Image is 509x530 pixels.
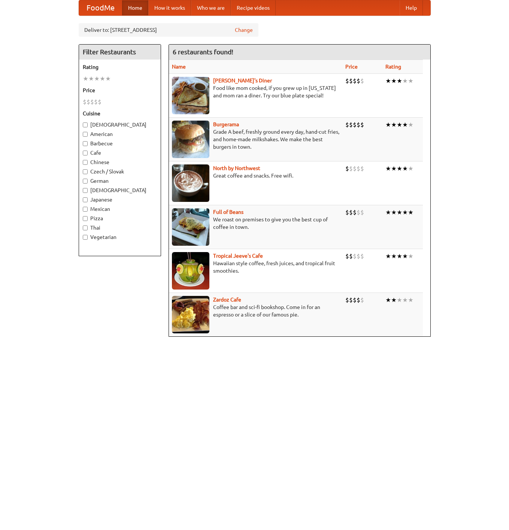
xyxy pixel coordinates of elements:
[408,77,413,85] li: ★
[345,64,358,70] a: Price
[83,87,157,94] h5: Price
[402,252,408,260] li: ★
[231,0,276,15] a: Recipe videos
[90,98,94,106] li: $
[213,78,272,84] a: [PERSON_NAME]'s Diner
[353,77,357,85] li: $
[83,158,157,166] label: Chinese
[402,77,408,85] li: ★
[408,252,413,260] li: ★
[397,208,402,216] li: ★
[83,63,157,71] h5: Rating
[391,252,397,260] li: ★
[172,296,209,333] img: zardoz.jpg
[83,177,157,185] label: German
[148,0,191,15] a: How it works
[83,132,88,137] input: American
[213,121,239,127] a: Burgerama
[349,252,353,260] li: $
[191,0,231,15] a: Who we are
[83,75,88,83] li: ★
[357,164,360,173] li: $
[88,75,94,83] li: ★
[83,98,87,106] li: $
[172,64,186,70] a: Name
[357,121,360,129] li: $
[172,121,209,158] img: burgerama.jpg
[83,224,157,231] label: Thai
[397,77,402,85] li: ★
[83,169,88,174] input: Czech / Slovak
[402,121,408,129] li: ★
[357,296,360,304] li: $
[408,208,413,216] li: ★
[83,149,157,157] label: Cafe
[345,296,349,304] li: $
[360,296,364,304] li: $
[391,296,397,304] li: ★
[349,77,353,85] li: $
[360,252,364,260] li: $
[345,77,349,85] li: $
[172,164,209,202] img: north.jpg
[353,164,357,173] li: $
[79,23,258,37] div: Deliver to: [STREET_ADDRESS]
[83,205,157,213] label: Mexican
[360,164,364,173] li: $
[357,252,360,260] li: $
[349,208,353,216] li: $
[391,164,397,173] li: ★
[173,48,233,55] ng-pluralize: 6 restaurants found!
[213,209,243,215] a: Full of Beans
[353,121,357,129] li: $
[172,303,339,318] p: Coffee bar and sci-fi bookshop. Come in for an espresso or a slice of our famous pie.
[385,164,391,173] li: ★
[349,296,353,304] li: $
[402,164,408,173] li: ★
[349,164,353,173] li: $
[345,164,349,173] li: $
[172,252,209,290] img: jeeves.jpg
[213,165,260,171] a: North by Northwest
[213,253,263,259] a: Tropical Jeeve's Cafe
[360,121,364,129] li: $
[357,208,360,216] li: $
[83,216,88,221] input: Pizza
[385,252,391,260] li: ★
[353,296,357,304] li: $
[391,121,397,129] li: ★
[172,216,339,231] p: We roast on premises to give you the best cup of coffee in town.
[83,188,88,193] input: [DEMOGRAPHIC_DATA]
[408,121,413,129] li: ★
[360,208,364,216] li: $
[345,252,349,260] li: $
[213,297,241,303] a: Zardoz Cafe
[172,84,339,99] p: Food like mom cooked, if you grew up in [US_STATE] and mom ran a diner. Try our blue plate special!
[83,233,157,241] label: Vegetarian
[402,296,408,304] li: ★
[172,128,339,151] p: Grade A beef, freshly ground every day, hand-cut fries, and home-made milkshakes. We make the bes...
[391,77,397,85] li: ★
[172,208,209,246] img: beans.jpg
[105,75,111,83] li: ★
[172,172,339,179] p: Great coffee and snacks. Free wifi.
[397,164,402,173] li: ★
[100,75,105,83] li: ★
[408,164,413,173] li: ★
[385,64,401,70] a: Rating
[391,208,397,216] li: ★
[345,121,349,129] li: $
[357,77,360,85] li: $
[83,196,157,203] label: Japanese
[83,130,157,138] label: American
[83,235,88,240] input: Vegetarian
[83,110,157,117] h5: Cuisine
[83,122,88,127] input: [DEMOGRAPHIC_DATA]
[235,26,253,34] a: Change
